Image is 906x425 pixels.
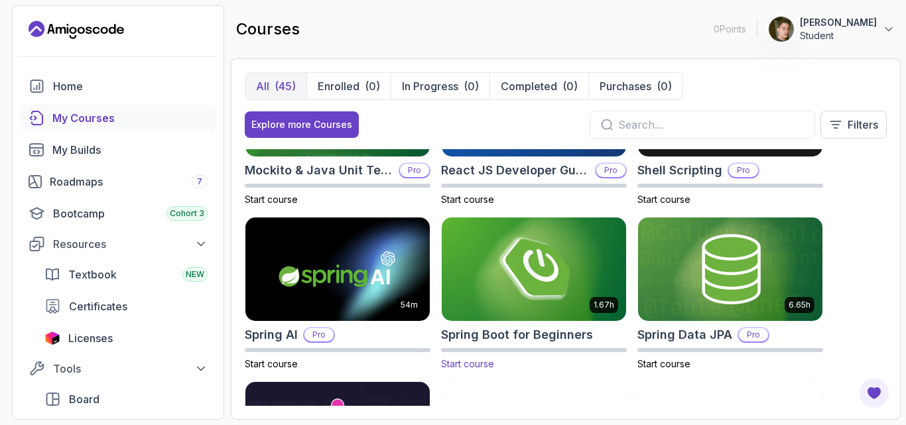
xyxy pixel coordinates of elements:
[245,111,359,138] button: Explore more Courses
[739,328,768,341] p: Pro
[68,267,117,282] span: Textbook
[638,217,822,321] img: Spring Data JPA card
[236,19,300,40] h2: courses
[275,78,296,94] div: (45)
[637,194,690,205] span: Start course
[304,328,334,341] p: Pro
[36,293,216,320] a: certificates
[637,358,690,369] span: Start course
[21,357,216,381] button: Tools
[21,232,216,256] button: Resources
[21,200,216,227] a: bootcamp
[69,298,127,314] span: Certificates
[69,391,99,407] span: Board
[441,326,593,344] h2: Spring Boot for Beginners
[29,19,124,40] a: Landing page
[245,161,393,180] h2: Mockito & Java Unit Testing
[618,117,804,133] input: Search...
[306,73,391,99] button: Enrolled(0)
[637,326,732,344] h2: Spring Data JPA
[768,16,895,42] button: user profile image[PERSON_NAME]Student
[36,325,216,351] a: licenses
[53,361,208,377] div: Tools
[245,217,430,321] img: Spring AI card
[489,73,588,99] button: Completed(0)
[441,161,590,180] h2: React JS Developer Guide
[245,73,306,99] button: All(45)
[245,358,298,369] span: Start course
[501,78,557,94] p: Completed
[52,142,208,158] div: My Builds
[50,174,208,190] div: Roadmaps
[21,73,216,99] a: home
[714,23,746,36] p: 0 Points
[401,300,418,310] p: 54m
[44,332,60,345] img: jetbrains icon
[53,78,208,94] div: Home
[562,78,578,94] div: (0)
[800,16,877,29] p: [PERSON_NAME]
[729,164,758,177] p: Pro
[464,78,479,94] div: (0)
[594,300,614,310] p: 1.67h
[637,161,722,180] h2: Shell Scripting
[441,358,494,369] span: Start course
[245,194,298,205] span: Start course
[21,105,216,131] a: courses
[245,326,298,344] h2: Spring AI
[53,236,208,252] div: Resources
[600,78,651,94] p: Purchases
[437,215,631,323] img: Spring Boot for Beginners card
[251,118,352,131] div: Explore more Courses
[402,78,458,94] p: In Progress
[588,73,682,99] button: Purchases(0)
[21,137,216,163] a: builds
[186,269,204,280] span: NEW
[52,110,208,126] div: My Courses
[800,29,877,42] p: Student
[318,78,359,94] p: Enrolled
[789,300,810,310] p: 6.65h
[657,78,672,94] div: (0)
[365,78,380,94] div: (0)
[400,164,429,177] p: Pro
[769,17,794,42] img: user profile image
[441,194,494,205] span: Start course
[391,73,489,99] button: In Progress(0)
[21,168,216,195] a: roadmaps
[848,117,878,133] p: Filters
[170,208,204,219] span: Cohort 3
[256,78,269,94] p: All
[596,164,625,177] p: Pro
[36,261,216,288] a: textbook
[858,377,890,409] button: Open Feedback Button
[820,111,887,139] button: Filters
[197,176,202,187] span: 7
[68,330,113,346] span: Licenses
[53,206,208,221] div: Bootcamp
[36,386,216,412] a: board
